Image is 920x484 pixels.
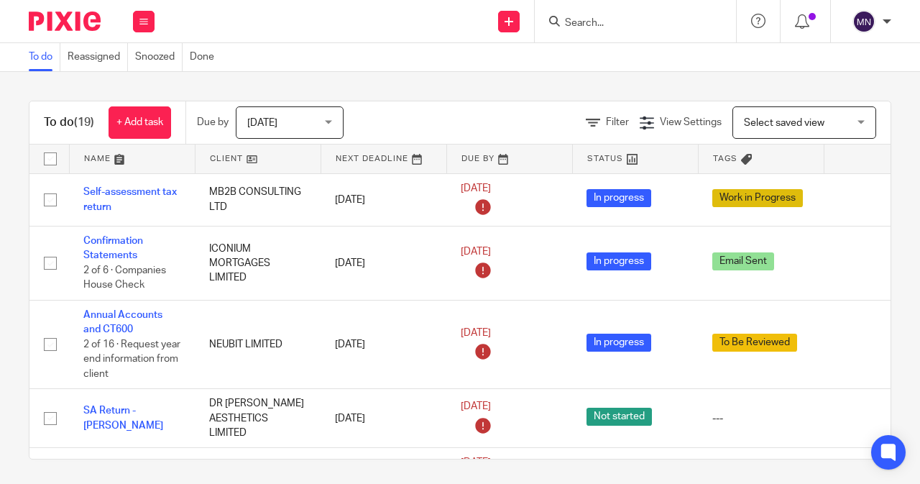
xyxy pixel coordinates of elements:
[321,389,446,448] td: [DATE]
[606,117,629,127] span: Filter
[586,189,651,207] span: In progress
[586,334,651,352] span: In progress
[247,118,277,128] span: [DATE]
[109,106,171,139] a: + Add task
[83,339,180,379] span: 2 of 16 · Request year end information from client
[44,115,94,130] h1: To do
[461,457,491,467] span: [DATE]
[660,117,722,127] span: View Settings
[744,118,824,128] span: Select saved view
[195,300,321,388] td: NEUBIT LIMITED
[190,43,221,71] a: Done
[461,328,491,338] span: [DATE]
[74,117,94,128] span: (19)
[586,252,651,270] span: In progress
[83,310,162,334] a: Annual Accounts and CT600
[712,189,803,207] span: Work in Progress
[83,406,163,430] a: SA Return - [PERSON_NAME]
[461,247,491,257] span: [DATE]
[135,43,183,71] a: Snoozed
[321,227,446,301] td: [DATE]
[713,155,737,163] span: Tags
[586,408,652,426] span: Not started
[195,227,321,301] td: ICONIUM MORTGAGES LIMITED
[461,402,491,412] span: [DATE]
[29,12,101,31] img: Pixie
[68,43,128,71] a: Reassigned
[83,236,143,260] a: Confirmation Statements
[195,173,321,227] td: MB2B CONSULTING LTD
[321,300,446,388] td: [DATE]
[195,389,321,448] td: DR [PERSON_NAME] AESTHETICS LIMITED
[712,411,809,426] div: ---
[712,334,797,352] span: To Be Reviewed
[461,183,491,193] span: [DATE]
[29,43,60,71] a: To do
[712,252,774,270] span: Email Sent
[563,17,693,30] input: Search
[321,173,446,227] td: [DATE]
[83,187,177,211] a: Self-assessment tax return
[197,115,229,129] p: Due by
[852,10,875,33] img: svg%3E
[83,265,166,291] span: 2 of 6 · Companies House Check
